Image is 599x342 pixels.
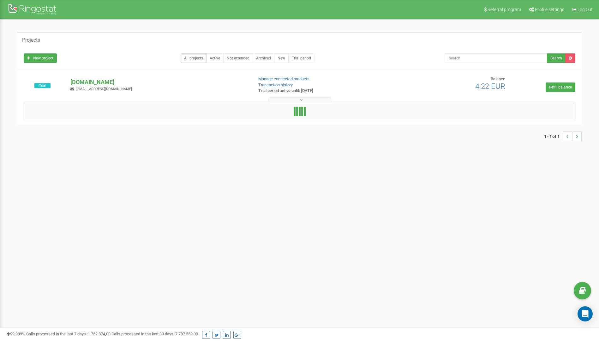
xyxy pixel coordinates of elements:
span: Profile settings [535,7,564,12]
span: Calls processed in the last 7 days : [26,332,111,336]
h5: Projects [22,37,40,43]
span: Referral program [488,7,521,12]
span: Balance [491,76,505,81]
div: Open Intercom Messenger [578,306,593,321]
a: Transaction history [258,82,293,87]
nav: ... [544,125,582,147]
a: Archived [253,53,274,63]
a: New [274,53,289,63]
p: [DOMAIN_NAME] [70,78,248,86]
a: Active [206,53,224,63]
a: Trial period [288,53,314,63]
span: 99,989% [6,332,25,336]
span: 1 - 1 of 1 [544,131,563,141]
span: [EMAIL_ADDRESS][DOMAIN_NAME] [76,87,132,91]
a: New project [24,53,57,63]
a: All projects [181,53,207,63]
span: Calls processed in the last 30 days : [111,332,198,336]
a: Manage connected products [258,76,309,81]
input: Search [445,53,547,63]
a: Refill balance [546,82,575,92]
span: Trial [34,83,51,88]
u: 7 787 559,00 [175,332,198,336]
p: Trial period active until: [DATE] [258,88,389,94]
u: 1 752 874,00 [88,332,111,336]
span: 4,22 EUR [475,82,505,91]
a: Not extended [223,53,253,63]
span: Log Out [578,7,593,12]
button: Search [547,53,566,63]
